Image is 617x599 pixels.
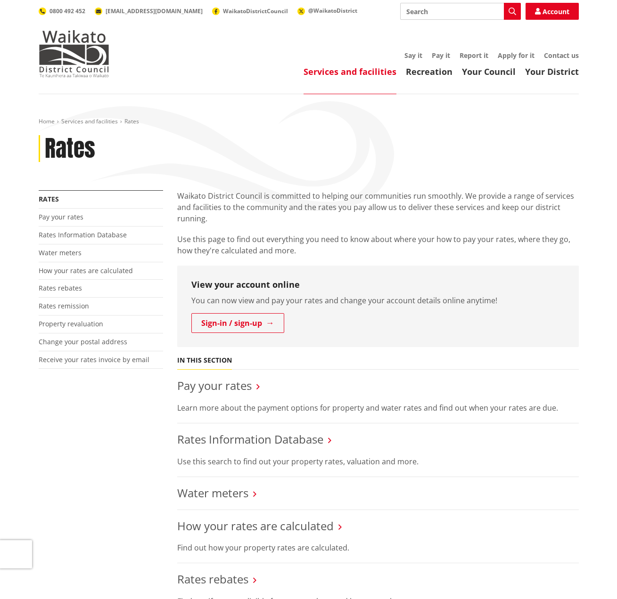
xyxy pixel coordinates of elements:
a: Say it [404,51,422,60]
span: WaikatoDistrictCouncil [223,7,288,15]
span: Rates [124,117,139,125]
a: Rates Information Database [39,230,127,239]
h5: In this section [177,356,232,364]
h1: Rates [45,135,95,162]
input: Search input [400,3,521,20]
p: Waikato District Council is committed to helping our communities run smoothly. We provide a range... [177,190,579,224]
a: Pay it [432,51,450,60]
a: Pay your rates [177,378,252,393]
a: Report it [460,51,488,60]
a: Rates rebates [39,283,82,292]
span: [EMAIL_ADDRESS][DOMAIN_NAME] [106,7,203,15]
a: Rates rebates [177,571,248,587]
a: Rates remission [39,301,89,310]
a: Recreation [406,66,452,77]
p: Learn more about the payment options for property and water rates and find out when your rates ar... [177,402,579,413]
a: Contact us [544,51,579,60]
span: 0800 492 452 [49,7,85,15]
p: Find out how your property rates are calculated. [177,542,579,553]
a: WaikatoDistrictCouncil [212,7,288,15]
span: @WaikatoDistrict [308,7,357,15]
a: 0800 492 452 [39,7,85,15]
p: Use this page to find out everything you need to know about where your how to pay your rates, whe... [177,234,579,256]
a: Water meters [39,248,82,257]
img: Waikato District Council - Te Kaunihera aa Takiwaa o Waikato [39,30,109,77]
a: Receive your rates invoice by email [39,355,149,364]
a: Sign-in / sign-up [191,313,284,333]
a: Pay your rates [39,212,83,221]
p: Use this search to find out your property rates, valuation and more. [177,456,579,467]
a: Services and facilities [304,66,396,77]
a: Water meters [177,485,248,501]
a: Change your postal address [39,337,127,346]
a: Account [526,3,579,20]
p: You can now view and pay your rates and change your account details online anytime! [191,295,565,306]
a: @WaikatoDistrict [297,7,357,15]
a: How your rates are calculated [177,518,334,534]
a: Services and facilities [61,117,118,125]
a: Rates Information Database [177,431,323,447]
a: Home [39,117,55,125]
a: Your District [525,66,579,77]
a: Your Council [462,66,516,77]
nav: breadcrumb [39,118,579,126]
a: Apply for it [498,51,535,60]
a: Rates [39,194,59,203]
a: [EMAIL_ADDRESS][DOMAIN_NAME] [95,7,203,15]
a: How your rates are calculated [39,266,133,275]
h3: View your account online [191,280,565,290]
a: Property revaluation [39,319,103,328]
